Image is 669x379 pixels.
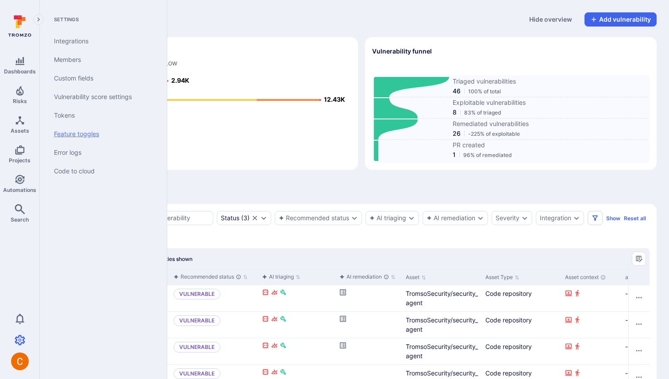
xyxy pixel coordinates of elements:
[171,77,189,84] text: 2.94K
[632,252,646,266] button: Manage columns
[406,343,478,360] a: TromsoSecurity/security_agent
[35,16,42,23] i: Expand navigation menu
[482,338,561,364] div: Cell for Asset Type
[165,60,177,67] div: Low
[372,47,432,56] h2: Vulnerability funnel
[453,98,648,107] span: Exploitable vulnerabilities
[453,119,648,128] span: Remediated vulnerabilities
[632,291,646,305] button: Row actions menu
[271,368,278,378] div: Exploitable
[482,285,561,311] div: Cell for Asset Type
[339,272,389,281] div: AI remediation
[339,273,396,280] button: Sort by function(){return k.createElement(fN.A,{direction:"row",alignItems:"center",gap:4},k.crea...
[600,275,606,280] div: Automatically discovered context associated with the asset
[453,129,461,138] span: 26
[561,338,622,364] div: Cell for Asset context
[561,312,622,338] div: Cell for Asset context
[271,342,278,351] div: Exploitable
[624,215,646,222] button: Reset all
[173,315,220,326] p: Vulnerable
[221,214,239,222] div: Status
[173,273,248,280] button: Sort by function(){return k.createElement(fN.A,{direction:"row",alignItems:"center",gap:4},k.crea...
[453,87,461,96] span: 46
[280,342,287,351] div: Fixable
[485,289,558,298] div: Code repository
[271,315,278,325] div: Exploitable
[427,214,475,222] button: AI remediation
[453,77,648,86] span: Triaged vulnerabilities
[496,214,519,222] button: Severity
[13,98,27,104] span: Risks
[485,342,558,351] div: Code repository
[524,12,577,27] button: Hide overview
[482,312,561,338] div: Cell for Asset Type
[262,273,300,280] button: Sort by function(){return k.createElement(fN.A,{direction:"row",alignItems:"center",gap:4},k.crea...
[540,214,571,222] button: Integration
[170,338,258,364] div: Cell for aiCtx.triageStatus
[369,214,406,222] div: AI triaging
[173,368,220,379] p: Vulnerable
[521,214,528,222] button: Expand dropdown
[47,50,156,69] a: Members
[47,69,156,88] a: Custom fields
[170,312,258,338] div: Cell for aiCtx.triageStatus
[4,68,36,75] span: Dashboards
[52,180,657,197] div: assets tabs
[262,272,294,281] div: AI triaging
[262,342,269,351] div: Reachable
[258,338,336,364] div: Cell for aiCtx
[406,274,426,281] button: Sort by Asset
[408,214,415,222] button: Expand dropdown
[280,289,287,298] div: Fixable
[468,130,520,137] span: -225% of exploitable
[485,274,519,281] button: Sort by Asset Type
[632,317,646,331] button: Row actions menu
[402,285,482,311] div: Cell for Asset
[336,338,402,364] div: Cell for aiCtx.remediationStatus
[336,285,402,311] div: Cell for aiCtx.remediationStatus
[262,289,269,298] div: Reachable
[47,162,156,180] a: Code to cloud
[47,143,156,162] a: Error logs
[262,315,269,325] div: Reachable
[463,152,512,158] span: 96% of remediated
[258,285,336,311] div: Cell for aiCtx
[573,214,580,222] button: Expand dropdown
[606,215,620,222] button: Show
[336,312,402,338] div: Cell for aiCtx.remediationStatus
[468,88,501,95] span: 100% of total
[453,150,456,159] span: 1
[221,214,250,222] div: ( 3 )
[262,368,269,378] div: Reachable
[628,285,650,311] div: Cell for
[9,157,31,164] span: Projects
[485,315,558,325] div: Code repository
[584,12,657,27] button: Add vulnerability
[47,106,156,125] a: Tokens
[47,88,156,106] a: Vulnerability score settings
[173,272,241,281] div: Recommended status
[279,214,349,222] button: Recommended status
[485,368,558,378] div: Code repository
[133,214,209,222] input: Search vulnerability
[258,312,336,338] div: Cell for aiCtx
[351,214,358,222] button: Expand dropdown
[628,338,650,364] div: Cell for
[170,285,258,311] div: Cell for aiCtx.triageStatus
[47,16,156,23] span: Settings
[453,141,648,149] span: PR created
[173,342,220,352] p: Vulnerable
[11,127,29,134] span: Assets
[3,187,36,193] span: Automations
[11,216,29,223] span: Search
[47,125,156,143] a: Feature toggles
[477,214,484,222] button: Expand dropdown
[11,352,29,370] img: ACg8ocJuq_DPPTkXyD9OlTnVLvDrpObecjcADscmEHLMiTyEnTELew=s96-c
[628,312,650,338] div: Cell for
[406,316,478,333] a: TromsoSecurity/security_agent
